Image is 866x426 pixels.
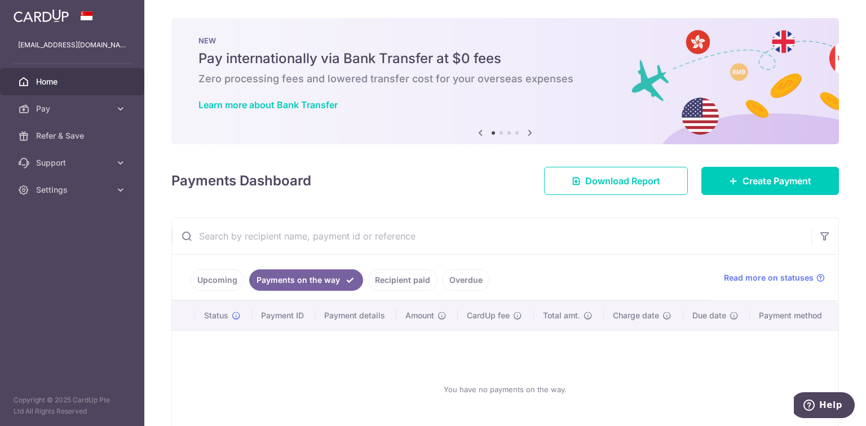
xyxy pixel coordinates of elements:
img: Bank transfer banner [171,18,839,144]
span: Refer & Save [36,130,111,141]
h4: Payments Dashboard [171,171,311,191]
span: Total amt. [543,310,580,321]
span: Status [204,310,228,321]
span: Pay [36,103,111,114]
img: CardUp [14,9,69,23]
a: Overdue [442,269,490,291]
span: Settings [36,184,111,196]
a: Read more on statuses [724,272,825,283]
th: Payment details [315,301,397,330]
a: Payments on the way [249,269,363,291]
span: Read more on statuses [724,272,814,283]
a: Upcoming [190,269,245,291]
iframe: Opens a widget where you can find more information [794,392,855,420]
h5: Pay internationally via Bank Transfer at $0 fees [198,50,812,68]
span: CardUp fee [467,310,510,321]
span: Charge date [613,310,659,321]
p: NEW [198,36,812,45]
span: Create Payment [743,174,811,188]
th: Payment ID [252,301,315,330]
input: Search by recipient name, payment id or reference [172,218,811,254]
h6: Zero processing fees and lowered transfer cost for your overseas expenses [198,72,812,86]
a: Download Report [544,167,688,195]
a: Learn more about Bank Transfer [198,99,338,110]
a: Recipient paid [368,269,438,291]
th: Payment method [750,301,838,330]
span: Amount [405,310,434,321]
a: Create Payment [701,167,839,195]
p: [EMAIL_ADDRESS][DOMAIN_NAME] [18,39,126,51]
span: Support [36,157,111,168]
span: Download Report [585,174,660,188]
span: Home [36,76,111,87]
span: Due date [692,310,726,321]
